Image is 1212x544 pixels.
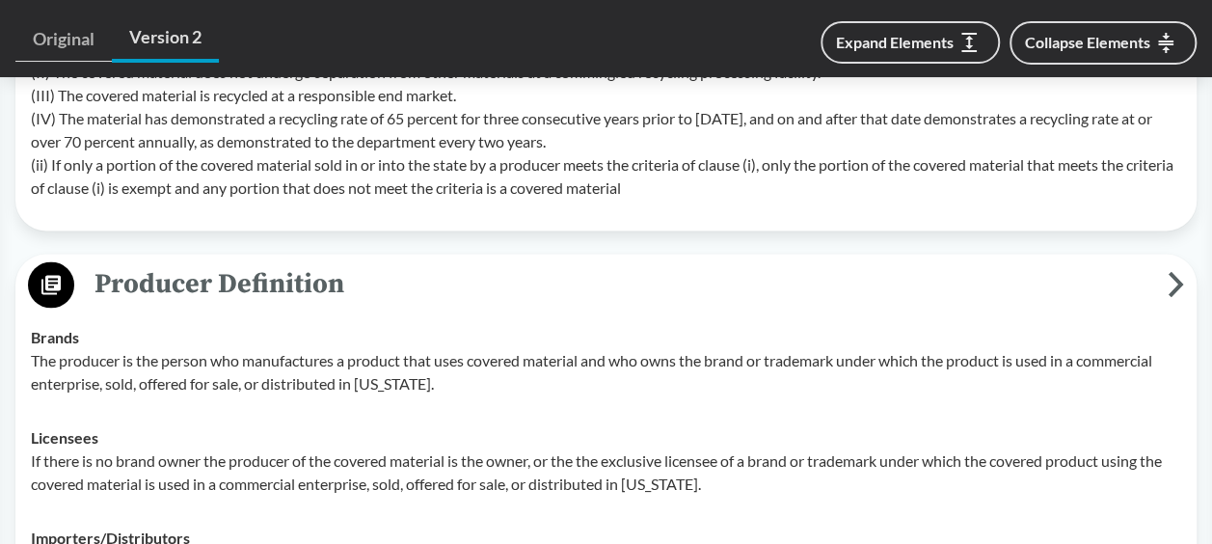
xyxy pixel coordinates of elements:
p: If there is no brand owner the producer of the covered material is the owner, or the the exclusiv... [31,449,1181,495]
button: Expand Elements [821,21,1000,64]
strong: Licensees [31,427,98,446]
strong: Brands [31,327,79,345]
p: The producer is the person who manufactures a product that uses covered material and who owns the... [31,348,1181,394]
p: (I) The covered material is not collected through a residential recycling collection service. (II... [31,38,1181,200]
a: Original [15,17,112,62]
button: Collapse Elements [1010,21,1197,65]
button: Producer Definition [22,260,1190,310]
a: Version 2 [112,15,219,63]
span: Producer Definition [74,262,1168,306]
